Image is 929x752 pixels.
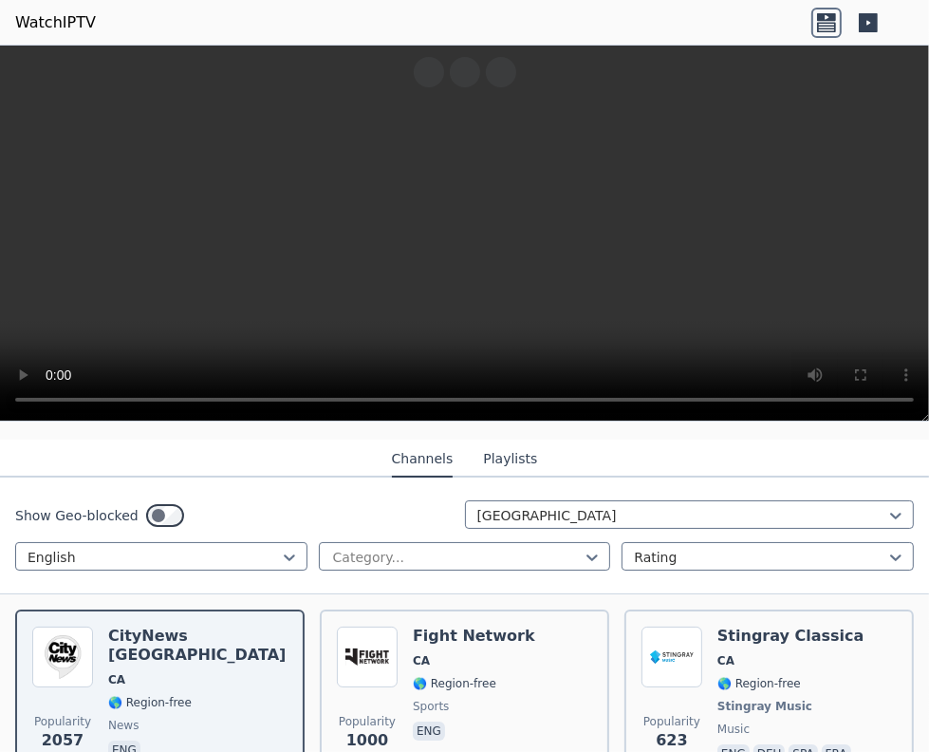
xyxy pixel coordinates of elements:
[413,722,445,741] p: eng
[643,714,700,729] span: Popularity
[42,729,84,752] span: 2057
[413,627,535,646] h6: Fight Network
[656,729,687,752] span: 623
[34,714,91,729] span: Popularity
[717,699,812,714] span: Stingray Music
[108,695,192,710] span: 🌎 Region-free
[346,729,389,752] span: 1000
[108,672,125,687] span: CA
[108,627,288,665] h6: CityNews [GEOGRAPHIC_DATA]
[413,676,496,691] span: 🌎 Region-free
[413,653,430,668] span: CA
[108,718,139,733] span: news
[717,676,801,691] span: 🌎 Region-free
[337,627,398,687] img: Fight Network
[15,11,96,34] a: WatchIPTV
[717,653,734,668] span: CA
[413,699,449,714] span: sports
[483,442,537,478] button: Playlists
[717,627,864,646] h6: Stingray Classica
[32,627,93,687] img: CityNews Toronto
[392,442,454,478] button: Channels
[717,722,750,737] span: music
[339,714,396,729] span: Popularity
[15,506,139,525] label: Show Geo-blocked
[641,627,702,687] img: Stingray Classica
